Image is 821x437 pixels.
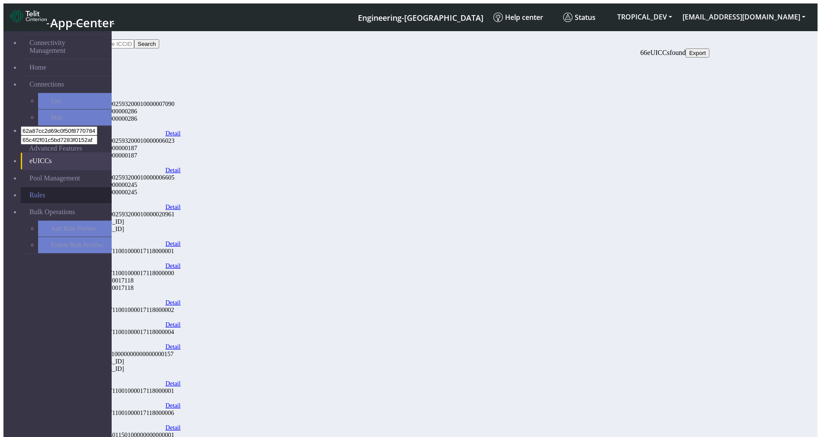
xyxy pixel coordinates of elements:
[50,15,114,31] span: App Center
[358,13,483,23] span: Engineering-[GEOGRAPHIC_DATA]
[689,50,706,56] span: Export
[75,108,180,115] div: 89562008019000000286
[493,13,543,22] span: Help center
[165,380,180,387] a: Detail
[612,9,677,25] button: TROPICAL_DEV
[165,343,180,350] a: Detail
[75,314,180,321] div: 22
[21,35,112,59] a: Connectivity Management
[75,292,180,299] div: 22
[75,100,180,108] div: 89040024000002593200010000007090
[677,9,811,25] button: [EMAIL_ADDRESS][DOMAIN_NAME]
[75,373,180,380] div: 32
[75,365,180,373] div: [TECHNICAL_ID]
[560,9,612,26] a: Status
[75,395,180,402] div: 02
[75,211,180,218] div: 89040024000002593200010000020961
[10,9,47,23] img: logo-telit-cinterion-gw-new.png
[75,270,180,277] div: 00100008935711001000017118000000
[670,49,686,56] span: found
[165,167,180,174] a: Detail
[165,424,180,431] a: Detail
[75,152,180,159] div: 89562008019000000187
[38,93,112,109] a: List
[75,196,180,203] div: 02
[51,97,61,105] span: List
[75,350,180,358] div: 89049033111110000000000000000157
[165,130,180,137] a: Detail
[21,59,112,76] a: Home
[134,39,159,48] button: Search
[75,387,180,395] div: 00200008935711001000017118000001
[51,114,62,121] span: Map
[75,417,180,424] div: 02
[75,115,180,122] div: 89562008019000000286
[75,358,180,365] div: [TECHNICAL_ID]
[75,255,180,262] div: 22
[29,208,75,216] span: Bulk Operations
[75,174,180,181] div: 89040024000002593200010000006605
[38,221,112,237] a: Add Bulk Profiles
[75,277,180,284] div: 8935711001000017118
[38,109,112,125] a: Map
[75,225,180,233] div: [TECHNICAL_ID]
[21,170,112,186] a: Pool Management
[75,181,180,189] div: 89562008019000000245
[563,13,573,22] img: status.svg
[493,13,503,22] img: knowledge.svg
[75,122,180,130] div: 32
[165,240,180,247] a: Detail
[165,402,180,409] a: Detail
[58,32,709,39] div: eUICCs
[563,13,596,22] span: Status
[75,159,180,167] div: 02
[75,306,180,314] div: 00100008935711001000017118000002
[357,9,483,25] a: Your current platform instance
[641,49,647,56] span: 66
[75,284,180,292] div: 8935711001000017118
[165,262,180,270] a: Detail
[10,7,113,28] a: App Center
[29,145,82,152] span: Advanced Features
[165,321,180,328] a: Detail
[75,233,180,240] div: 02
[75,328,180,336] div: 00100008935711001000017118000004
[21,76,112,93] a: Connections
[21,153,112,169] a: eUICCs
[165,203,180,211] a: Detail
[21,204,112,220] a: Bulk Operations
[686,48,709,58] button: Export
[38,237,112,253] a: Enable Bulk Profiles
[490,9,560,26] a: Help center
[75,409,180,417] div: 00100008935711001000017118000006
[647,49,670,56] span: eUICCs
[75,218,180,225] div: [TECHNICAL_ID]
[75,247,180,255] div: 00100008935711001000017118000001
[75,137,180,145] div: 89040024000002593200010000006023
[75,189,180,196] div: 89562008019000000245
[29,80,64,88] span: Connections
[165,299,180,306] a: Detail
[21,187,112,203] a: Rules
[75,145,180,152] div: 89562008019000000187
[75,336,180,343] div: 22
